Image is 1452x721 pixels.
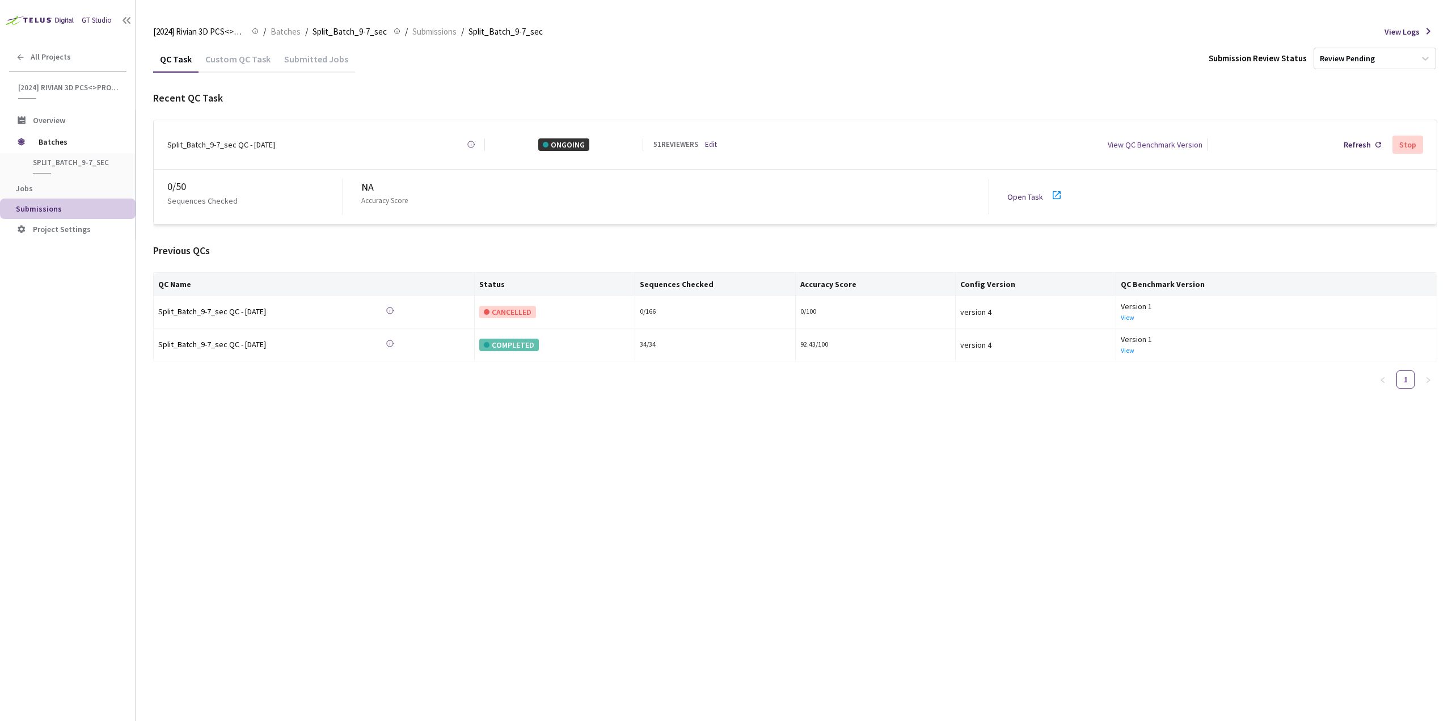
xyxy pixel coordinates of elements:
[960,339,1111,351] div: version 4
[167,138,275,151] div: Split_Batch_9-7_sec QC - [DATE]
[1419,370,1437,389] li: Next Page
[538,138,589,151] div: ONGOING
[1374,370,1392,389] li: Previous Page
[153,90,1437,106] div: Recent QC Task
[800,306,951,317] div: 0/100
[305,25,308,39] li: /
[1396,370,1415,389] li: 1
[1209,52,1307,65] div: Submission Review Status
[1121,300,1432,313] div: Version 1
[1108,138,1202,151] div: View QC Benchmark Version
[82,15,112,26] div: GT Studio
[475,273,635,296] th: Status
[167,179,343,195] div: 0 / 50
[158,305,317,318] div: Split_Batch_9-7_sec QC - [DATE]
[1425,377,1432,383] span: right
[31,52,71,62] span: All Projects
[1399,140,1416,149] div: Stop
[39,130,116,153] span: Batches
[640,339,791,350] div: 34 / 34
[412,25,457,39] span: Submissions
[167,195,238,207] p: Sequences Checked
[199,53,277,73] div: Custom QC Task
[18,83,120,92] span: [2024] Rivian 3D PCS<>Production
[1007,192,1043,202] a: Open Task
[1116,273,1437,296] th: QC Benchmark Version
[313,25,387,39] span: Split_Batch_9-7_sec
[479,339,539,351] div: COMPLETED
[640,306,791,317] div: 0 / 166
[1344,138,1371,151] div: Refresh
[1121,333,1432,345] div: Version 1
[800,339,951,350] div: 92.43/100
[263,25,266,39] li: /
[1419,370,1437,389] button: right
[1374,370,1392,389] button: left
[796,273,956,296] th: Accuracy Score
[635,273,796,296] th: Sequences Checked
[1385,26,1420,38] span: View Logs
[1397,371,1414,388] a: 1
[33,224,91,234] span: Project Settings
[154,273,475,296] th: QC Name
[1121,346,1134,355] a: View
[361,195,408,206] p: Accuracy Score
[277,53,355,73] div: Submitted Jobs
[653,139,698,150] div: 51 REVIEWERS
[153,243,1437,259] div: Previous QCs
[268,25,303,37] a: Batches
[461,25,464,39] li: /
[16,183,33,193] span: Jobs
[1379,377,1386,383] span: left
[271,25,301,39] span: Batches
[960,306,1111,318] div: version 4
[1121,313,1134,322] a: View
[479,306,536,318] div: CANCELLED
[1320,53,1375,64] div: Review Pending
[410,25,459,37] a: Submissions
[468,25,543,39] span: Split_Batch_9-7_sec
[33,158,117,167] span: Split_Batch_9-7_sec
[16,204,62,214] span: Submissions
[361,179,989,195] div: NA
[33,115,65,125] span: Overview
[956,273,1116,296] th: Config Version
[153,25,245,39] span: [2024] Rivian 3D PCS<>Production
[705,139,717,150] a: Edit
[158,338,317,351] a: Split_Batch_9-7_sec QC - [DATE]
[153,53,199,73] div: QC Task
[405,25,408,39] li: /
